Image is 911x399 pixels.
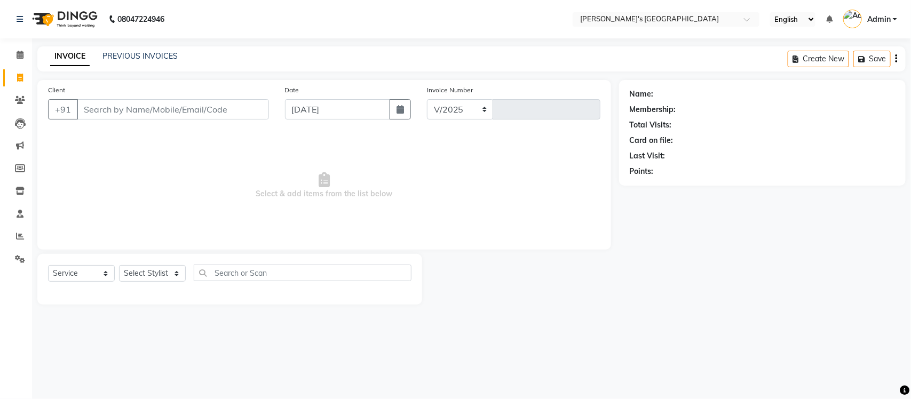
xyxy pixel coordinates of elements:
[285,85,299,95] label: Date
[48,99,78,119] button: +91
[194,265,411,281] input: Search or Scan
[843,10,862,28] img: Admin
[27,4,100,34] img: logo
[630,135,674,146] div: Card on file:
[630,119,672,131] div: Total Visits:
[853,51,891,67] button: Save
[427,85,473,95] label: Invoice Number
[867,14,891,25] span: Admin
[102,51,178,61] a: PREVIOUS INVOICES
[77,99,269,119] input: Search by Name/Mobile/Email/Code
[630,166,654,177] div: Points:
[630,104,676,115] div: Membership:
[48,85,65,95] label: Client
[630,89,654,100] div: Name:
[788,51,849,67] button: Create New
[117,4,164,34] b: 08047224946
[48,132,600,239] span: Select & add items from the list below
[630,150,666,162] div: Last Visit:
[50,47,90,66] a: INVOICE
